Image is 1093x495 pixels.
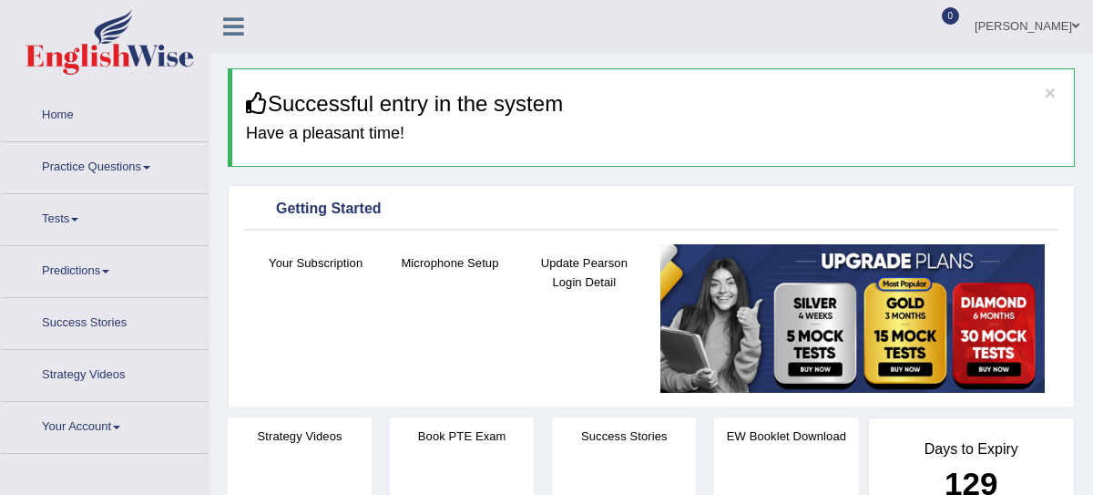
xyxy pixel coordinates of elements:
h3: Successful entry in the system [246,92,1060,116]
a: Tests [1,194,209,240]
span: 0 [942,7,960,25]
h4: Have a pleasant time! [246,125,1060,143]
a: Home [1,90,209,136]
a: Strategy Videos [1,350,209,396]
h4: Book PTE Exam [390,427,534,446]
button: × [1045,83,1056,102]
a: Your Account [1,402,209,448]
h4: Update Pearson Login Detail [526,253,642,292]
h4: Strategy Videos [228,427,372,446]
h4: Days to Expiry [889,441,1055,458]
h4: Your Subscription [258,253,373,273]
h4: Success Stories [552,427,696,446]
div: Getting Started [249,196,1054,223]
a: Practice Questions [1,142,209,188]
a: Success Stories [1,298,209,344]
h4: Microphone Setup [392,253,507,273]
a: Predictions [1,246,209,292]
h4: EW Booklet Download [714,427,858,446]
img: small5.jpg [660,244,1045,393]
